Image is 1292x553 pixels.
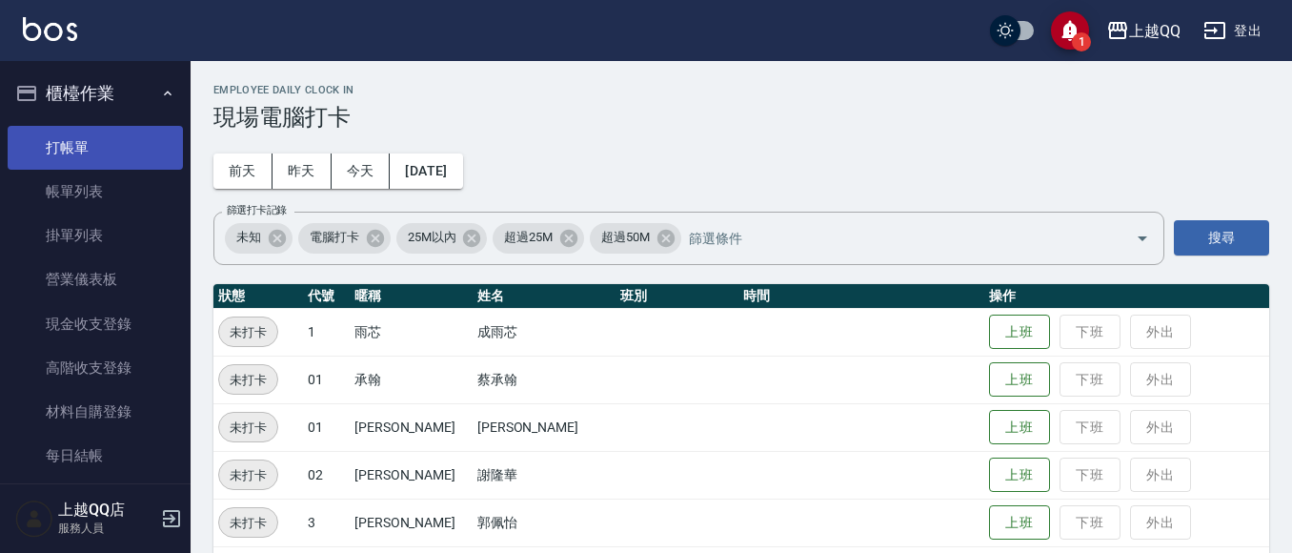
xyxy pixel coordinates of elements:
[58,501,155,520] h5: 上越QQ店
[493,223,584,254] div: 超過25M
[8,479,183,522] a: 排班表
[616,284,738,309] th: 班別
[1196,13,1269,49] button: 登出
[303,499,350,546] td: 3
[1051,11,1089,50] button: save
[298,223,391,254] div: 電腦打卡
[8,69,183,118] button: 櫃檯作業
[684,221,1102,255] input: 篩選條件
[15,500,53,538] img: Person
[473,356,616,403] td: 蔡承翰
[8,434,183,478] a: 每日結帳
[989,410,1050,445] button: 上班
[350,499,473,546] td: [PERSON_NAME]
[273,154,332,189] button: 昨天
[225,228,273,247] span: 未知
[738,284,984,309] th: 時間
[1072,32,1091,51] span: 1
[390,154,462,189] button: [DATE]
[473,451,616,499] td: 謝隆華
[989,505,1050,541] button: 上班
[8,214,183,257] a: 掛單列表
[58,520,155,537] p: 服務人員
[303,451,350,499] td: 02
[8,126,183,170] a: 打帳單
[8,390,183,434] a: 材料自購登錄
[473,499,616,546] td: 郭佩怡
[590,228,661,247] span: 超過50M
[303,403,350,451] td: 01
[332,154,391,189] button: 今天
[473,284,616,309] th: 姓名
[350,403,473,451] td: [PERSON_NAME]
[303,356,350,403] td: 01
[984,284,1269,309] th: 操作
[1099,11,1188,51] button: 上越QQ
[396,223,488,254] div: 25M以內
[396,228,468,247] span: 25M以內
[298,228,371,247] span: 電腦打卡
[8,346,183,390] a: 高階收支登錄
[8,257,183,301] a: 營業儀表板
[493,228,564,247] span: 超過25M
[213,284,303,309] th: 狀態
[213,84,1269,96] h2: Employee Daily Clock In
[219,465,277,485] span: 未打卡
[350,284,473,309] th: 暱稱
[8,170,183,214] a: 帳單列表
[1129,19,1181,43] div: 上越QQ
[1174,220,1269,256] button: 搜尋
[219,513,277,533] span: 未打卡
[23,17,77,41] img: Logo
[303,308,350,356] td: 1
[473,403,616,451] td: [PERSON_NAME]
[989,315,1050,350] button: 上班
[350,451,473,499] td: [PERSON_NAME]
[989,362,1050,398] button: 上班
[473,308,616,356] td: 成雨芯
[989,458,1050,493] button: 上班
[350,356,473,403] td: 承翰
[213,154,273,189] button: 前天
[219,370,277,390] span: 未打卡
[350,308,473,356] td: 雨芯
[225,223,293,254] div: 未知
[303,284,350,309] th: 代號
[219,418,277,438] span: 未打卡
[219,322,277,342] span: 未打卡
[1127,223,1158,254] button: Open
[8,302,183,346] a: 現金收支登錄
[227,203,287,217] label: 篩選打卡記錄
[590,223,681,254] div: 超過50M
[213,104,1269,131] h3: 現場電腦打卡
